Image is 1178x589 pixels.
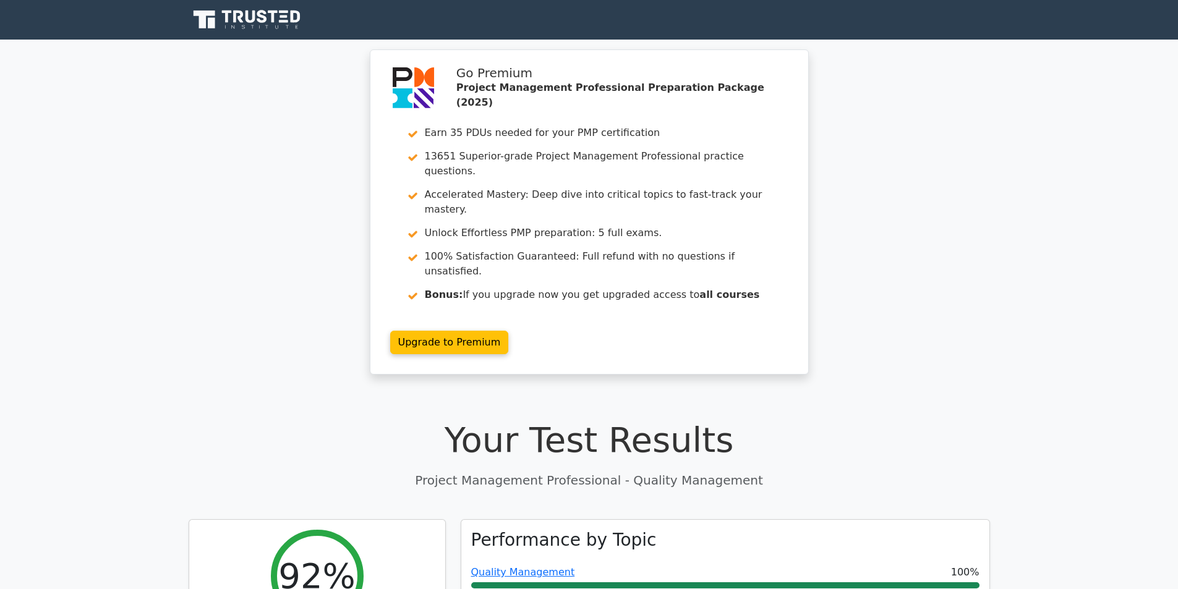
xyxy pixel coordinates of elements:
h3: Performance by Topic [471,530,657,551]
a: Quality Management [471,566,575,578]
span: 100% [951,565,980,580]
h1: Your Test Results [189,419,990,460]
a: Upgrade to Premium [390,331,509,354]
p: Project Management Professional - Quality Management [189,471,990,489]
